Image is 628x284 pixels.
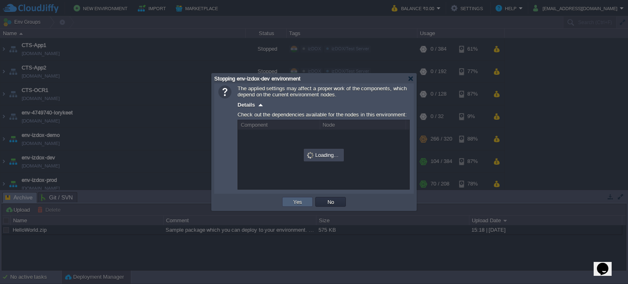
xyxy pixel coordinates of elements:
span: The applied settings may affect a proper work of the components, which depend on the current envi... [238,85,407,98]
iframe: chat widget [594,251,620,276]
div: Check out the dependencies available for the nodes in this environment: [238,110,410,120]
span: Details [238,102,255,108]
button: Yes [291,198,305,206]
span: Stopping env-izdox-dev environment [214,76,301,82]
button: No [325,198,336,206]
div: Loading... [305,150,343,161]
